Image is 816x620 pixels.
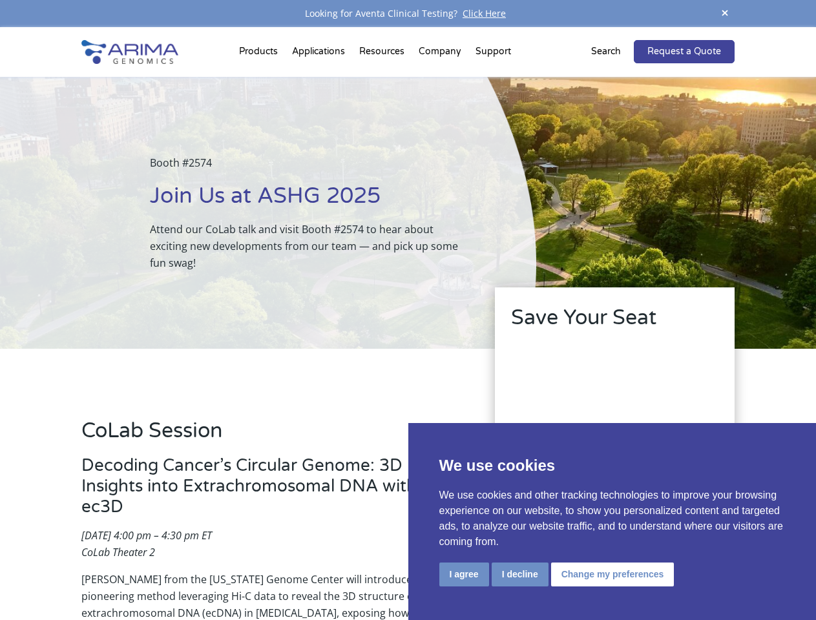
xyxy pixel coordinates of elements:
h2: CoLab Session [81,417,459,455]
em: CoLab Theater 2 [81,545,155,559]
a: Click Here [457,7,511,19]
button: Change my preferences [551,563,675,586]
p: We use cookies and other tracking technologies to improve your browsing experience on our website... [439,488,786,550]
button: I decline [492,563,549,586]
em: [DATE] 4:00 pm – 4:30 pm ET [81,528,212,542]
img: Arima-Genomics-logo [81,40,178,64]
p: Booth #2574 [150,154,471,181]
h3: Decoding Cancer’s Circular Genome: 3D Insights into Extrachromosomal DNA with ec3D [81,455,459,527]
h1: Join Us at ASHG 2025 [150,181,471,221]
div: Looking for Aventa Clinical Testing? [81,5,734,22]
p: Search [591,43,621,60]
button: I agree [439,563,489,586]
p: We use cookies [439,454,786,477]
h2: Save Your Seat [511,304,718,342]
p: Attend our CoLab talk and visit Booth #2574 to hear about exciting new developments from our team... [150,221,471,271]
a: Request a Quote [634,40,735,63]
